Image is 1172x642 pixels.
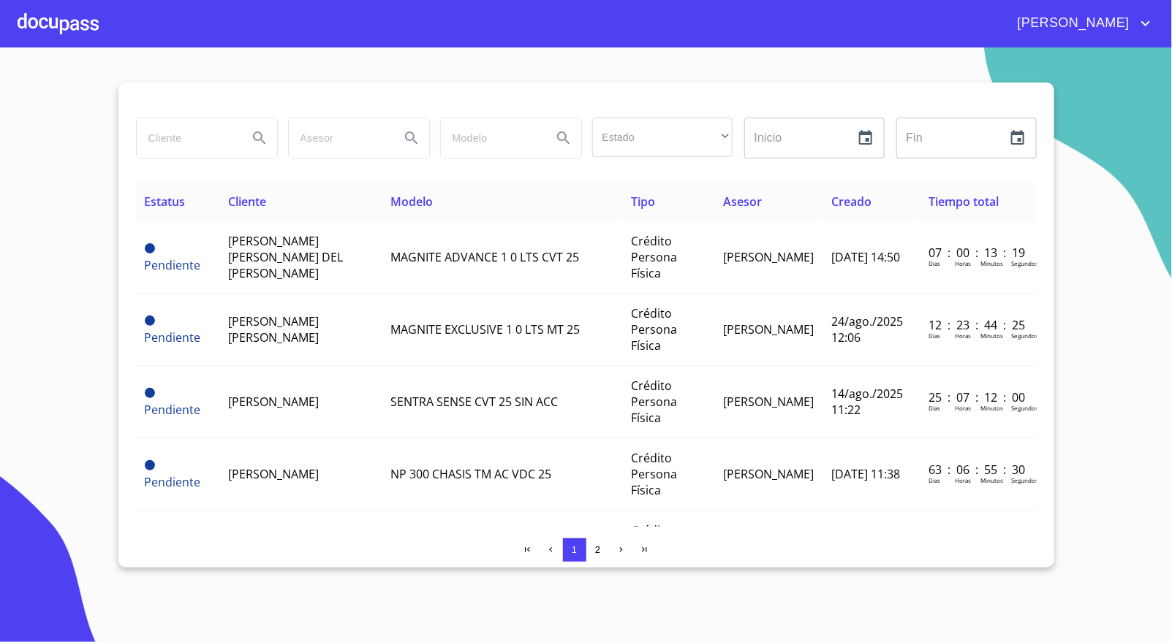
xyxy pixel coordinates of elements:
[929,476,940,484] p: Dias
[980,259,1003,267] p: Minutos
[145,329,201,345] span: Pendiente
[980,332,1003,340] p: Minutos
[1007,12,1154,35] button: account of current user
[831,466,900,482] span: [DATE] 11:38
[929,317,1027,333] p: 12 : 23 : 44 : 25
[831,386,903,418] span: 14/ago./2025 11:22
[390,466,551,482] span: NP 300 CHASIS TM AC VDC 25
[390,249,579,265] span: MAGNITE ADVANCE 1 0 LTS CVT 25
[955,476,971,484] p: Horas
[929,194,999,210] span: Tiempo total
[390,194,433,210] span: Modelo
[955,404,971,412] p: Horas
[441,118,540,158] input: search
[289,118,388,158] input: search
[831,249,900,265] span: [DATE] 14:50
[595,544,600,555] span: 2
[390,321,580,337] span: MAGNITE EXCLUSIVE 1 0 LTS MT 25
[228,313,319,345] span: [PERSON_NAME] [PERSON_NAME]
[394,121,429,156] button: Search
[145,388,155,398] span: Pendiente
[929,404,940,412] p: Dias
[929,259,940,267] p: Dias
[929,389,1027,405] p: 25 : 07 : 12 : 00
[228,194,266,210] span: Cliente
[145,257,201,273] span: Pendiente
[632,522,678,570] span: Crédito Persona Física
[980,476,1003,484] p: Minutos
[632,194,656,210] span: Tipo
[228,233,343,281] span: [PERSON_NAME] [PERSON_NAME] DEL [PERSON_NAME]
[929,332,940,340] p: Dias
[723,394,814,410] span: [PERSON_NAME]
[723,194,762,210] span: Asesor
[632,378,678,426] span: Crédito Persona Física
[1011,332,1038,340] p: Segundos
[390,394,558,410] span: SENTRA SENSE CVT 25 SIN ACC
[145,316,155,326] span: Pendiente
[632,233,678,281] span: Crédito Persona Física
[955,332,971,340] p: Horas
[145,402,201,418] span: Pendiente
[632,450,678,498] span: Crédito Persona Física
[572,544,577,555] span: 1
[546,121,581,156] button: Search
[1007,12,1137,35] span: [PERSON_NAME]
[723,321,814,337] span: [PERSON_NAME]
[723,249,814,265] span: [PERSON_NAME]
[831,313,903,345] span: 24/ago./2025 12:06
[929,245,1027,261] p: 07 : 00 : 13 : 19
[137,118,236,158] input: search
[632,305,678,354] span: Crédito Persona Física
[1011,259,1038,267] p: Segundos
[723,466,814,482] span: [PERSON_NAME]
[592,118,733,157] div: ​
[563,538,586,562] button: 1
[955,259,971,267] p: Horas
[586,538,610,562] button: 2
[145,194,186,210] span: Estatus
[242,121,277,156] button: Search
[1011,404,1038,412] p: Segundos
[831,194,872,210] span: Creado
[980,404,1003,412] p: Minutos
[145,460,155,470] span: Pendiente
[929,462,1027,478] p: 63 : 06 : 55 : 30
[1011,476,1038,484] p: Segundos
[228,394,319,410] span: [PERSON_NAME]
[228,466,319,482] span: [PERSON_NAME]
[145,474,201,490] span: Pendiente
[145,243,155,253] span: Pendiente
